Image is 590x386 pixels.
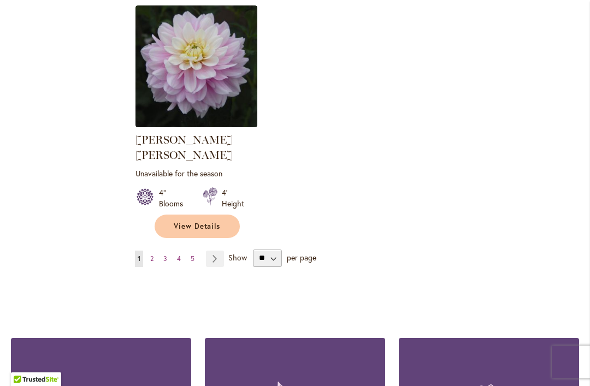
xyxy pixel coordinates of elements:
span: Show [228,252,247,262]
a: 3 [161,251,170,267]
span: 3 [163,254,167,263]
a: Charlotte Mae [135,119,257,129]
span: View Details [174,222,221,231]
a: 4 [174,251,184,267]
span: 2 [150,254,154,263]
span: 5 [191,254,194,263]
p: Unavailable for the season [135,168,257,179]
a: [PERSON_NAME] [PERSON_NAME] [135,133,233,162]
span: per page [287,252,316,262]
a: View Details [155,215,240,238]
span: 1 [138,254,140,263]
div: 4" Blooms [159,187,190,209]
img: Charlotte Mae [135,5,257,127]
a: 5 [188,251,197,267]
iframe: Launch Accessibility Center [8,347,39,378]
div: 4' Height [222,187,244,209]
a: 2 [147,251,156,267]
span: 4 [177,254,181,263]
